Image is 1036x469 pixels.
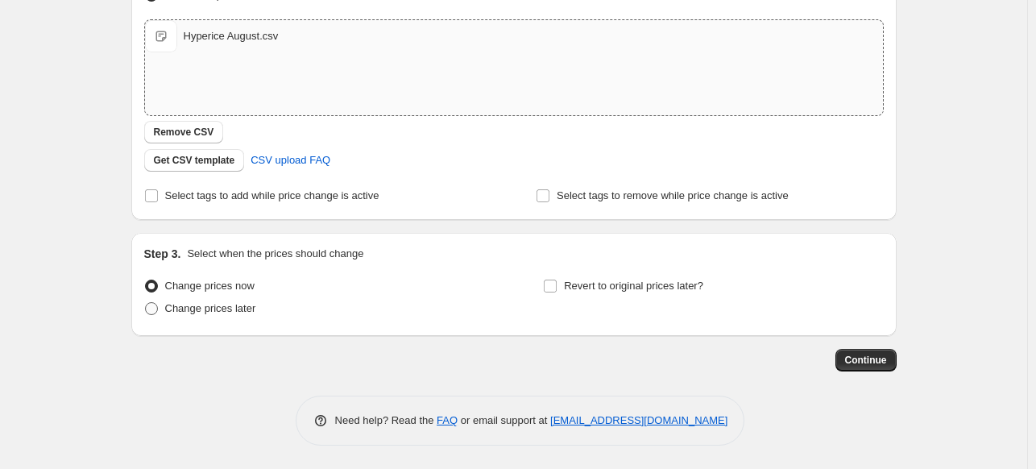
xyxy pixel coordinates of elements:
a: FAQ [437,414,458,426]
a: CSV upload FAQ [241,147,340,173]
span: Need help? Read the [335,414,437,426]
span: Change prices now [165,280,255,292]
span: Get CSV template [154,154,235,167]
span: Remove CSV [154,126,214,139]
span: Select tags to add while price change is active [165,189,379,201]
span: CSV upload FAQ [251,152,330,168]
span: Revert to original prices later? [564,280,703,292]
div: Hyperice August.csv [184,28,279,44]
span: Select tags to remove while price change is active [557,189,789,201]
p: Select when the prices should change [187,246,363,262]
a: [EMAIL_ADDRESS][DOMAIN_NAME] [550,414,727,426]
span: Continue [845,354,887,367]
span: Change prices later [165,302,256,314]
h2: Step 3. [144,246,181,262]
button: Continue [835,349,897,371]
span: or email support at [458,414,550,426]
button: Remove CSV [144,121,224,143]
button: Get CSV template [144,149,245,172]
